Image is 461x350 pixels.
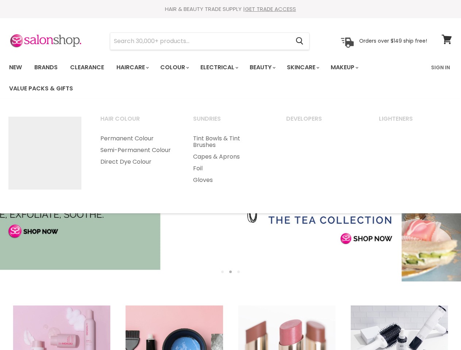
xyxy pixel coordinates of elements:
a: Hair Colour [91,113,183,131]
a: Sundries [184,113,275,131]
a: Developers [277,113,368,131]
ul: Main menu [91,133,183,168]
a: Brands [29,60,63,75]
a: Direct Dye Colour [91,156,183,168]
a: Lighteners [370,113,461,131]
a: Gloves [184,174,275,186]
button: Search [290,33,309,50]
a: Tint Bowls & Tint Brushes [184,133,275,151]
a: GET TRADE ACCESS [245,5,296,13]
form: Product [110,32,310,50]
a: New [4,60,27,75]
a: Clearance [65,60,110,75]
a: Value Packs & Gifts [4,81,78,96]
a: Semi-Permanent Colour [91,144,183,156]
a: Colour [155,60,193,75]
a: Foil [184,163,275,174]
ul: Main menu [4,57,427,99]
a: Makeup [325,60,363,75]
a: Sign In [427,60,454,75]
a: Skincare [281,60,324,75]
input: Search [110,33,290,50]
a: Haircare [111,60,153,75]
a: Beauty [244,60,280,75]
a: Electrical [195,60,243,75]
p: Orders over $149 ship free! [359,38,427,44]
ul: Main menu [184,133,275,186]
a: Capes & Aprons [184,151,275,163]
a: Permanent Colour [91,133,183,144]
